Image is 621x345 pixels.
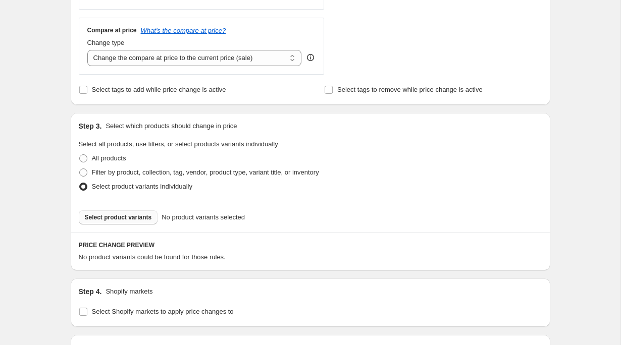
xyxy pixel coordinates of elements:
h2: Step 4. [79,286,102,297]
h2: Step 3. [79,121,102,131]
span: Select tags to add while price change is active [92,86,226,93]
h3: Compare at price [87,26,137,34]
span: Select product variants [85,213,152,221]
span: No product variants selected [162,212,245,222]
h6: PRICE CHANGE PREVIEW [79,241,542,249]
p: Select which products should change in price [106,121,237,131]
span: Select product variants individually [92,183,192,190]
button: Select product variants [79,210,158,224]
div: help [305,52,316,63]
span: Change type [87,39,125,46]
span: All products [92,154,126,162]
p: Shopify markets [106,286,152,297]
span: Select all products, use filters, or select products variants individually [79,140,278,148]
span: No product variants could be found for those rules. [79,253,226,261]
span: Select Shopify markets to apply price changes to [92,308,234,315]
button: What's the compare at price? [141,27,226,34]
span: Select tags to remove while price change is active [337,86,483,93]
span: Filter by product, collection, tag, vendor, product type, variant title, or inventory [92,168,319,176]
